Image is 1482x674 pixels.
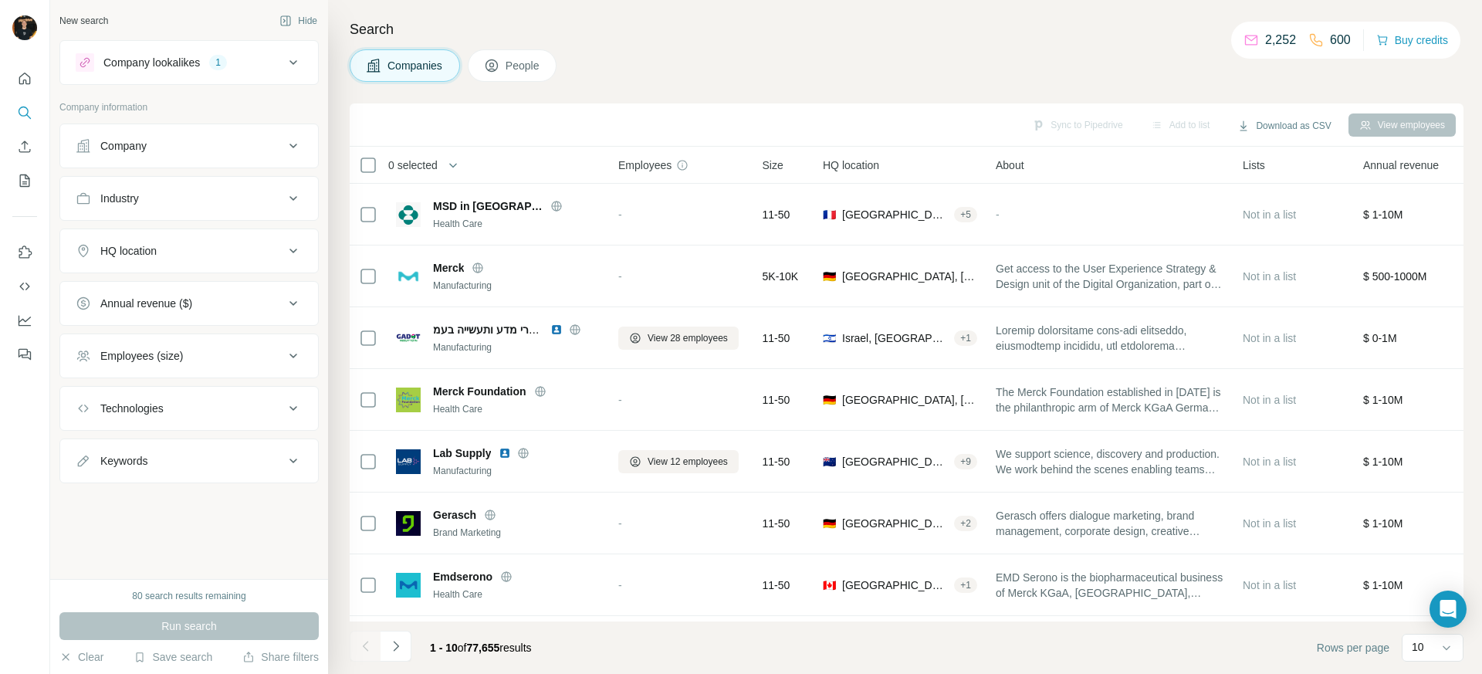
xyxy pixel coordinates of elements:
[132,589,245,603] div: 80 search results remaining
[763,269,799,284] span: 5K-10K
[103,55,200,70] div: Company lookalikes
[388,157,438,173] span: 0 selected
[550,323,563,336] img: LinkedIn logo
[12,273,37,300] button: Use Surfe API
[763,157,783,173] span: Size
[823,516,836,531] span: 🇩🇪
[1376,29,1448,51] button: Buy credits
[1243,270,1296,283] span: Not in a list
[433,340,600,354] div: Manufacturing
[350,19,1463,40] h4: Search
[12,133,37,161] button: Enrich CSV
[618,450,739,473] button: View 12 employees
[59,649,103,665] button: Clear
[506,58,541,73] span: People
[763,392,790,408] span: 11-50
[996,384,1224,415] span: The Merck Foundation established in [DATE] is the philanthropic arm of Merck KGaA Germany that ai...
[433,217,600,231] div: Health Care
[1243,394,1296,406] span: Not in a list
[433,384,526,399] span: Merck Foundation
[1363,270,1427,283] span: $ 500-1000M
[100,138,147,154] div: Company
[12,307,37,334] button: Dashboard
[100,348,183,364] div: Employees (size)
[100,243,157,259] div: HQ location
[433,526,600,540] div: Brand Marketing
[1363,157,1439,173] span: Annual revenue
[381,631,411,662] button: Navigate to next page
[618,208,622,221] span: -
[433,569,492,584] span: Emdserono
[433,445,491,461] span: Lab Supply
[499,447,511,459] img: LinkedIn logo
[648,331,728,345] span: View 28 employees
[12,65,37,93] button: Quick start
[996,508,1224,539] span: Gerasch offers dialogue marketing, brand management, corporate design, creative communication, an...
[59,100,319,114] p: Company information
[823,207,836,222] span: 🇫🇷
[842,207,948,222] span: [GEOGRAPHIC_DATA], [GEOGRAPHIC_DATA]|[GEOGRAPHIC_DATA]
[12,99,37,127] button: Search
[60,232,318,269] button: HQ location
[1317,640,1389,655] span: Rows per page
[396,449,421,474] img: Logo of Lab Supply
[954,455,977,469] div: + 9
[842,269,977,284] span: [GEOGRAPHIC_DATA], [GEOGRAPHIC_DATA]
[842,577,948,593] span: [GEOGRAPHIC_DATA]
[996,208,1000,221] span: -
[59,14,108,28] div: New search
[954,517,977,530] div: + 2
[60,285,318,322] button: Annual revenue ($)
[60,442,318,479] button: Keywords
[458,642,467,654] span: of
[1363,394,1402,406] span: $ 1-10M
[763,516,790,531] span: 11-50
[100,296,192,311] div: Annual revenue ($)
[387,58,444,73] span: Companies
[1243,579,1296,591] span: Not in a list
[996,446,1224,477] span: We support science, discovery and production. We work behind the scenes enabling teams across [GE...
[842,392,977,408] span: [GEOGRAPHIC_DATA], [GEOGRAPHIC_DATA]
[209,56,227,69] div: 1
[433,588,600,601] div: Health Care
[1243,456,1296,468] span: Not in a list
[763,577,790,593] span: 11-50
[1243,332,1296,344] span: Not in a list
[430,642,458,654] span: 1 - 10
[1363,332,1397,344] span: $ 0-1M
[60,127,318,164] button: Company
[100,191,139,206] div: Industry
[1243,157,1265,173] span: Lists
[12,167,37,195] button: My lists
[12,340,37,368] button: Feedback
[823,157,879,173] span: HQ location
[618,157,672,173] span: Employees
[618,394,622,406] span: -
[1243,208,1296,221] span: Not in a list
[396,573,421,598] img: Logo of Emdserono
[100,401,164,416] div: Technologies
[1430,591,1467,628] div: Open Intercom Messenger
[1330,31,1351,49] p: 600
[12,239,37,266] button: Use Surfe on LinkedIn
[1363,517,1402,530] span: $ 1-10M
[60,180,318,217] button: Industry
[1363,456,1402,468] span: $ 1-10M
[1412,639,1424,655] p: 10
[134,649,212,665] button: Save search
[618,517,622,530] span: -
[242,649,319,665] button: Share filters
[467,642,500,654] span: 77,655
[823,454,836,469] span: 🇳🇿
[396,511,421,536] img: Logo of Gerasch
[433,260,464,276] span: Merck
[996,323,1224,354] span: Loremip dolorsitame cons-adi elitseddo, eiusmodtemp incididu, utl etdolorema aliquaenima mi ven q...
[433,464,600,478] div: Manufacturing
[996,261,1224,292] span: Get access to the User Experience Strategy & Design unit of the Digital Organization, part of Mer...
[823,392,836,408] span: 🇩🇪
[396,264,421,289] img: Logo of Merck
[433,198,543,214] span: MSD in [GEOGRAPHIC_DATA]
[842,454,948,469] span: [GEOGRAPHIC_DATA], [GEOGRAPHIC_DATA]
[954,578,977,592] div: + 1
[1243,517,1296,530] span: Not in a list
